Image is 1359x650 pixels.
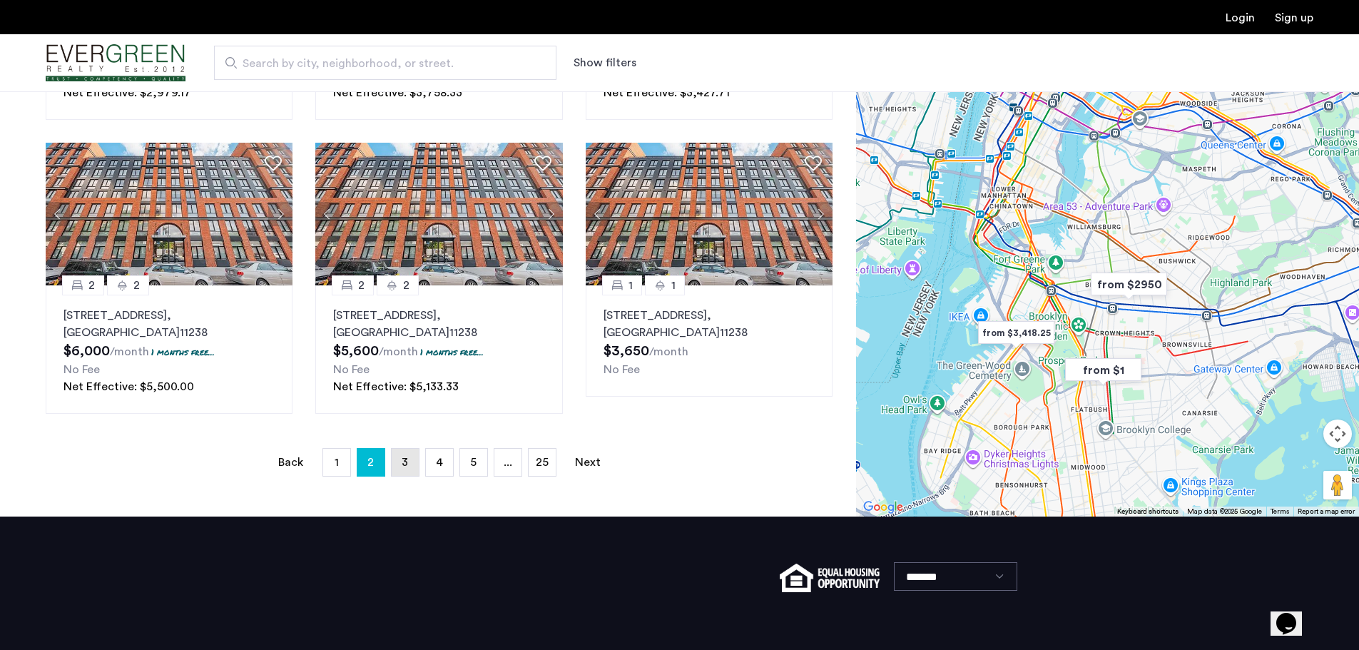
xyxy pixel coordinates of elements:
[574,449,602,476] a: Next
[1085,268,1173,300] div: from $2950
[63,307,275,341] p: [STREET_ADDRESS] 11238
[894,562,1017,591] select: Language select
[470,457,477,468] span: 5
[628,277,633,294] span: 1
[808,202,833,226] button: Next apartment
[420,346,484,358] p: 1 months free...
[1226,12,1255,24] a: Login
[268,202,292,226] button: Next apartment
[46,202,70,226] button: Previous apartment
[110,346,149,357] sub: /month
[315,143,563,285] img: 2010_638579586739085601.jpeg
[46,448,833,477] nav: Pagination
[46,143,293,285] img: 2010_638579586739085601.jpeg
[604,364,640,375] span: No Fee
[1187,508,1262,515] span: Map data ©2025 Google
[63,344,110,358] span: $6,000
[671,277,676,294] span: 1
[333,87,462,98] span: Net Effective: $3,758.33
[358,277,365,294] span: 2
[315,202,340,226] button: Previous apartment
[88,277,95,294] span: 2
[586,285,833,397] a: 11[STREET_ADDRESS], [GEOGRAPHIC_DATA]11238No Fee
[604,344,649,358] span: $3,650
[315,285,562,414] a: 22[STREET_ADDRESS], [GEOGRAPHIC_DATA]112381 months free...No FeeNet Effective: $5,133.33
[214,46,556,80] input: Apartment Search
[46,36,185,90] a: Cazamio Logo
[649,346,688,357] sub: /month
[604,307,815,341] p: [STREET_ADDRESS] 11238
[333,344,379,358] span: $5,600
[63,364,100,375] span: No Fee
[1271,507,1289,517] a: Terms (opens in new tab)
[1323,420,1352,448] button: Map camera controls
[539,202,563,226] button: Next apartment
[504,457,512,468] span: ...
[860,498,907,517] a: Open this area in Google Maps (opens a new window)
[333,381,459,392] span: Net Effective: $5,133.33
[333,364,370,375] span: No Fee
[1298,507,1355,517] a: Report a map error
[586,143,833,285] img: 2010_638579586739085601.jpeg
[780,564,879,592] img: equal-housing.png
[574,54,636,71] button: Show or hide filters
[335,457,339,468] span: 1
[972,317,1060,349] div: from $3,418.25
[436,457,443,468] span: 4
[1059,354,1147,386] div: from $1
[402,457,408,468] span: 3
[1271,593,1316,636] iframe: chat widget
[604,87,730,98] span: Net Effective: $3,427.71
[46,36,185,90] img: logo
[1275,12,1313,24] a: Registration
[403,277,409,294] span: 2
[277,449,305,476] a: Back
[46,285,292,414] a: 22[STREET_ADDRESS], [GEOGRAPHIC_DATA]112381 months free...No FeeNet Effective: $5,500.00
[243,55,516,72] span: Search by city, neighborhood, or street.
[63,381,194,392] span: Net Effective: $5,500.00
[133,277,140,294] span: 2
[63,87,191,98] span: Net Effective: $2,979.17
[586,202,610,226] button: Previous apartment
[860,498,907,517] img: Google
[151,346,215,358] p: 1 months free...
[379,346,418,357] sub: /month
[333,307,544,341] p: [STREET_ADDRESS] 11238
[536,457,549,468] span: 25
[1323,471,1352,499] button: Drag Pegman onto the map to open Street View
[367,451,374,474] span: 2
[1117,507,1179,517] button: Keyboard shortcuts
